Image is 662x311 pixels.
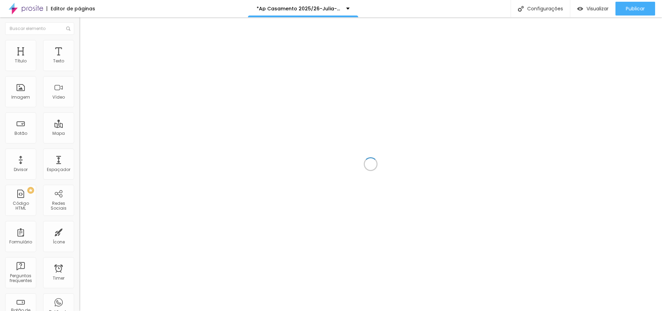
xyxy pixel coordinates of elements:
span: Visualizar [586,6,609,11]
div: Divisor [14,167,28,172]
div: Perguntas frequentes [7,273,34,283]
button: Visualizar [570,2,615,16]
span: Publicar [626,6,645,11]
div: Formulário [9,240,32,244]
div: Vídeo [52,95,65,100]
button: Publicar [615,2,655,16]
img: Icone [518,6,524,12]
input: Buscar elemento [5,22,74,35]
div: Espaçador [47,167,70,172]
div: Mapa [52,131,65,136]
div: Texto [53,59,64,63]
div: Ícone [53,240,65,244]
div: Redes Sociais [45,201,72,211]
div: Timer [53,276,64,281]
div: Imagem [11,95,30,100]
div: Editor de páginas [47,6,95,11]
div: Botão [14,131,27,136]
img: view-1.svg [577,6,583,12]
div: Título [15,59,27,63]
img: Icone [66,27,70,31]
div: Código HTML [7,201,34,211]
p: *Ap Casamento 2025/26-Julia-28-11-25 [257,6,341,11]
